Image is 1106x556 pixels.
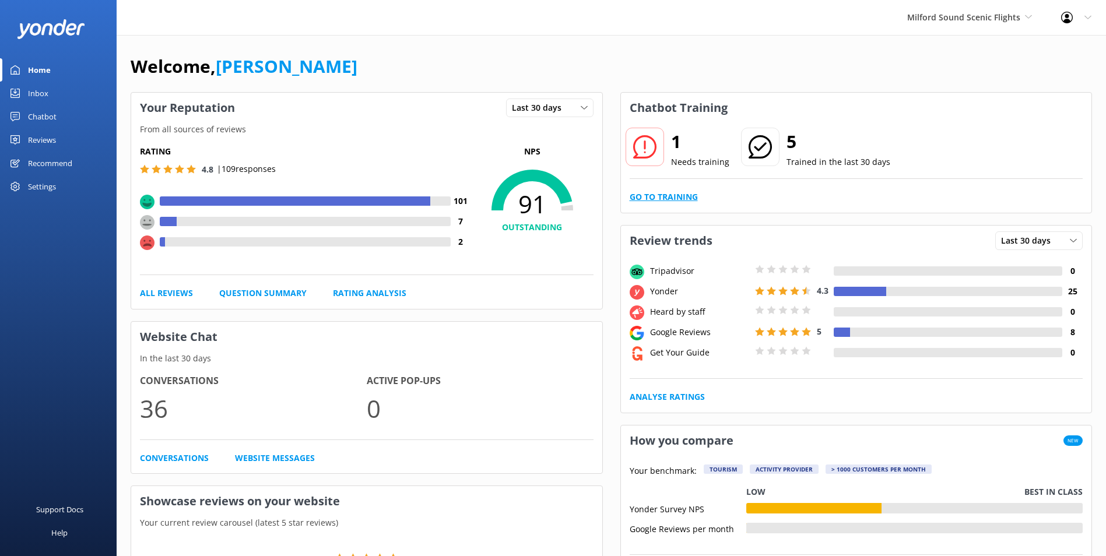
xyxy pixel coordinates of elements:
[471,221,594,234] h4: OUTSTANDING
[28,152,72,175] div: Recommend
[333,287,406,300] a: Rating Analysis
[787,156,890,168] p: Trained in the last 30 days
[1063,435,1083,446] span: New
[1062,285,1083,298] h4: 25
[621,93,736,123] h3: Chatbot Training
[217,163,276,175] p: | 109 responses
[471,145,594,158] p: NPS
[202,164,213,175] span: 4.8
[630,191,698,203] a: Go to Training
[131,516,602,529] p: Your current review carousel (latest 5 star reviews)
[746,485,766,498] p: Low
[817,285,828,296] span: 4.3
[671,128,729,156] h2: 1
[630,523,746,533] div: Google Reviews per month
[131,123,602,136] p: From all sources of reviews
[621,226,721,256] h3: Review trends
[131,486,602,516] h3: Showcase reviews on your website
[1001,234,1058,247] span: Last 30 days
[671,156,729,168] p: Needs training
[17,19,85,38] img: yonder-white-logo.png
[1024,485,1083,498] p: Best in class
[28,58,51,82] div: Home
[907,12,1020,23] span: Milford Sound Scenic Flights
[1062,346,1083,359] h4: 0
[451,235,471,248] h4: 2
[750,464,819,474] div: Activity Provider
[28,82,48,105] div: Inbox
[219,287,307,300] a: Question Summary
[131,52,357,80] h1: Welcome,
[1062,326,1083,339] h4: 8
[28,105,57,128] div: Chatbot
[647,285,752,298] div: Yonder
[704,464,743,474] div: Tourism
[471,189,594,219] span: 91
[787,128,890,156] h2: 5
[216,54,357,78] a: [PERSON_NAME]
[131,93,244,123] h3: Your Reputation
[630,464,697,478] p: Your benchmark:
[1062,265,1083,277] h4: 0
[647,326,752,339] div: Google Reviews
[647,265,752,277] div: Tripadvisor
[140,452,209,464] a: Conversations
[140,145,471,158] h5: Rating
[647,346,752,359] div: Get Your Guide
[647,305,752,318] div: Heard by staff
[51,521,68,544] div: Help
[131,322,602,352] h3: Website Chat
[28,175,56,198] div: Settings
[826,464,932,474] div: > 1000 customers per month
[140,374,367,389] h4: Conversations
[28,128,56,152] div: Reviews
[367,374,594,389] h4: Active Pop-ups
[36,498,83,521] div: Support Docs
[817,326,821,337] span: 5
[367,389,594,428] p: 0
[140,389,367,428] p: 36
[1062,305,1083,318] h4: 0
[235,452,315,464] a: Website Messages
[140,287,193,300] a: All Reviews
[451,215,471,228] h4: 7
[131,352,602,365] p: In the last 30 days
[630,390,705,403] a: Analyse Ratings
[451,195,471,207] h4: 101
[621,425,742,456] h3: How you compare
[630,503,746,513] div: Yonder Survey NPS
[512,101,568,114] span: Last 30 days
